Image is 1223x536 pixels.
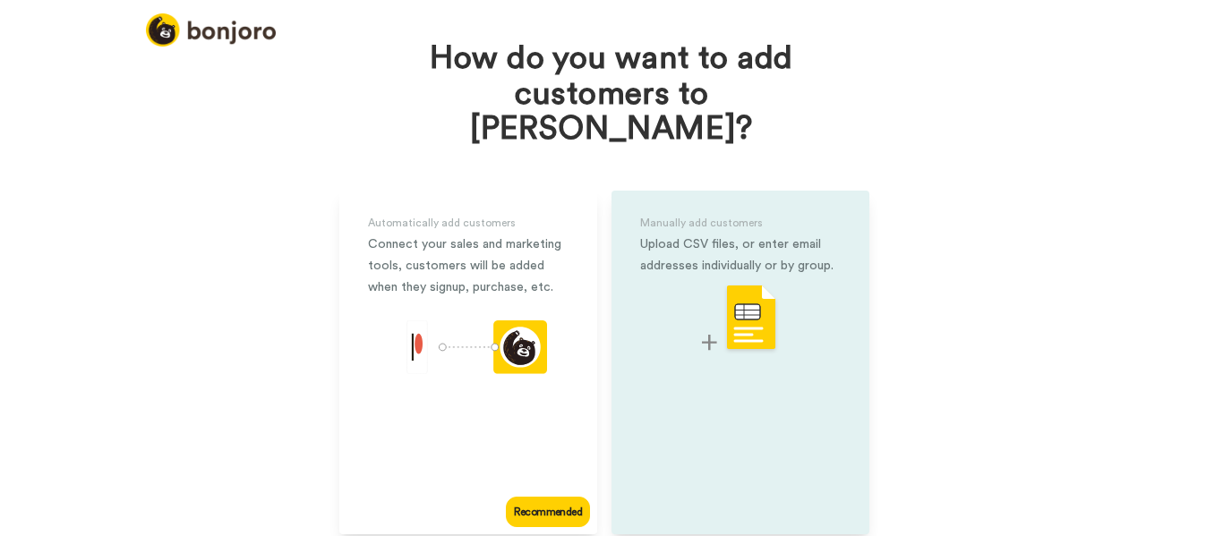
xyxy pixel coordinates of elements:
div: Automatically add customers [368,212,569,234]
div: Recommended [506,497,590,527]
div: Connect your sales and marketing tools, customers will be added when they signup, purchase, etc. [368,234,569,298]
h1: How do you want to add customers to [PERSON_NAME]? [410,41,813,148]
img: logo_full.png [146,13,276,47]
div: animation [390,320,547,379]
img: csv-upload.svg [702,284,779,354]
div: Manually add customers [640,212,841,234]
div: Upload CSV files, or enter email addresses individually or by group. [640,234,841,277]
